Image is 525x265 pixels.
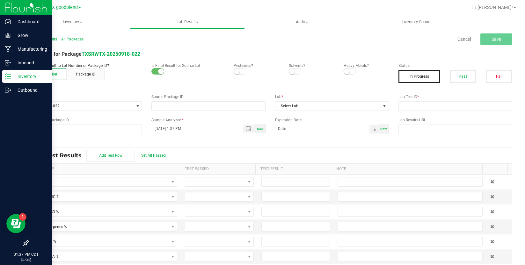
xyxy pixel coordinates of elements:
input: NO DATA FOUND [28,125,142,134]
span: Lab Result for Package [28,51,140,57]
iframe: Resource center unread badge [19,213,26,221]
inline-svg: Manufacturing [5,46,11,52]
span: Lab Results [168,19,207,25]
span: Inventory [15,19,130,25]
input: NO DATA FOUND [152,102,265,111]
p: Solvents? [289,63,334,68]
button: Save [480,33,512,45]
p: Grow [11,32,49,39]
label: Lab Test ID [398,94,512,100]
th: Test Passed [180,164,255,175]
span: All Packages [61,37,84,41]
span: Now [380,127,387,131]
p: Pesticides? [234,63,279,68]
p: Attach lab result to Lot Number or Package ID? [28,63,142,68]
inline-svg: Outbound [5,87,11,93]
span: Lab Test Results [33,152,86,159]
p: Outbound [11,86,49,94]
span: Select Lab [275,102,381,111]
button: In Progress [398,70,440,83]
p: [DATE] [3,257,49,262]
button: Fail [486,70,512,83]
span: TAC % [33,177,169,186]
inline-svg: Dashboard [5,18,11,25]
p: Heavy Metals? [344,63,389,68]
span: Total Terpenes % [33,222,169,231]
span: Set All Passed [141,153,166,158]
span: Inventory Counts [393,19,440,25]
button: Add Test Row [86,150,135,161]
inline-svg: Inbound [5,60,11,66]
button: Pass [450,70,476,83]
span: Δ-8 THC % [33,237,169,246]
button: Package ID [66,68,105,80]
span: Total THC % [33,192,169,201]
p: 01:37 PM CDT [3,252,49,257]
a: Cancel [457,36,471,42]
label: Sample Analyzed [151,117,265,123]
label: Lab Sample Package ID [28,117,142,123]
span: Toggle popup [243,125,255,132]
p: Dashboard [11,18,49,25]
th: Test Result [255,164,331,175]
span: Save [492,37,501,42]
a: Inventory Counts [359,15,474,29]
a: TXSRWTX-20250918-022 [82,51,140,57]
th: Note [331,164,482,175]
label: Expiration Date [275,117,389,123]
span: Δ-8 THCA % [33,252,169,261]
input: MM/dd/yyyy HH:MM a [151,125,236,132]
a: Inventory [15,15,130,29]
span: TX goodblend [49,5,78,10]
p: Inventory [11,73,49,80]
inline-svg: Inventory [5,73,11,80]
label: Lot Number [28,94,142,100]
span: Now [257,127,264,131]
p: Is Final Result for Source Lot [151,63,224,68]
input: Date [275,125,369,132]
p: Inbound [11,59,49,67]
label: Source Package ID [151,94,265,100]
label: Lab [275,94,389,100]
span: | [59,37,60,41]
inline-svg: Grow [5,32,11,39]
label: Status [398,63,512,68]
span: 20250918-022 [28,102,134,111]
th: Test Name [28,164,180,175]
iframe: Resource center [6,214,26,233]
span: Hi, [PERSON_NAME]! [471,5,513,10]
label: Lab Results URL [398,117,512,123]
span: Total CBD % [33,207,169,216]
span: Toggle calendar [369,125,379,133]
a: Lab Results [130,15,245,29]
p: Manufacturing [11,45,49,53]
